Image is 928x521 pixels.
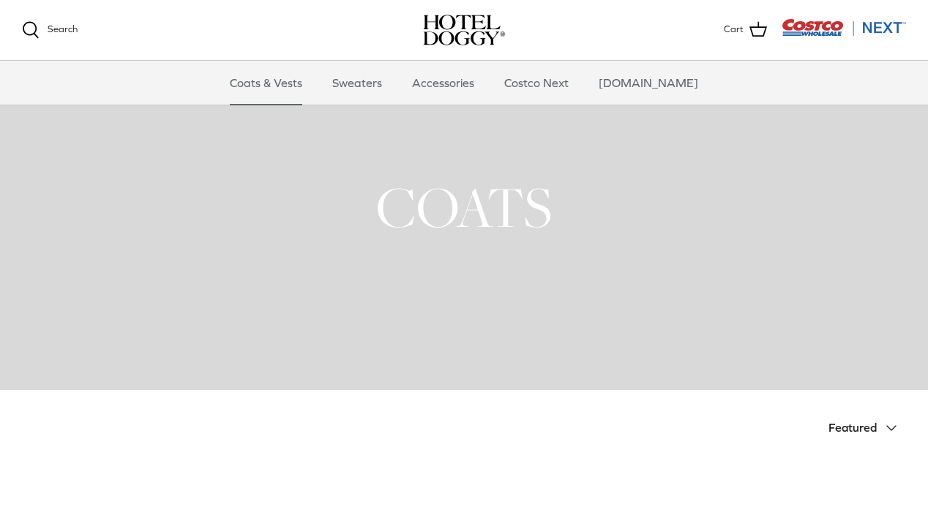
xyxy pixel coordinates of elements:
a: Sweaters [319,61,395,105]
span: Featured [828,421,877,434]
img: hoteldoggycom [423,15,505,45]
a: Search [22,21,78,39]
img: Costco Next [782,18,906,37]
button: Featured [828,412,906,444]
a: Accessories [399,61,487,105]
a: hoteldoggy.com hoteldoggycom [423,15,505,45]
h1: COATS [22,171,906,243]
a: Coats & Vests [217,61,315,105]
a: [DOMAIN_NAME] [585,61,711,105]
a: Costco Next [491,61,582,105]
a: Visit Costco Next [782,28,906,39]
a: Cart [724,20,767,40]
span: Cart [724,22,744,37]
span: Search [48,23,78,34]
